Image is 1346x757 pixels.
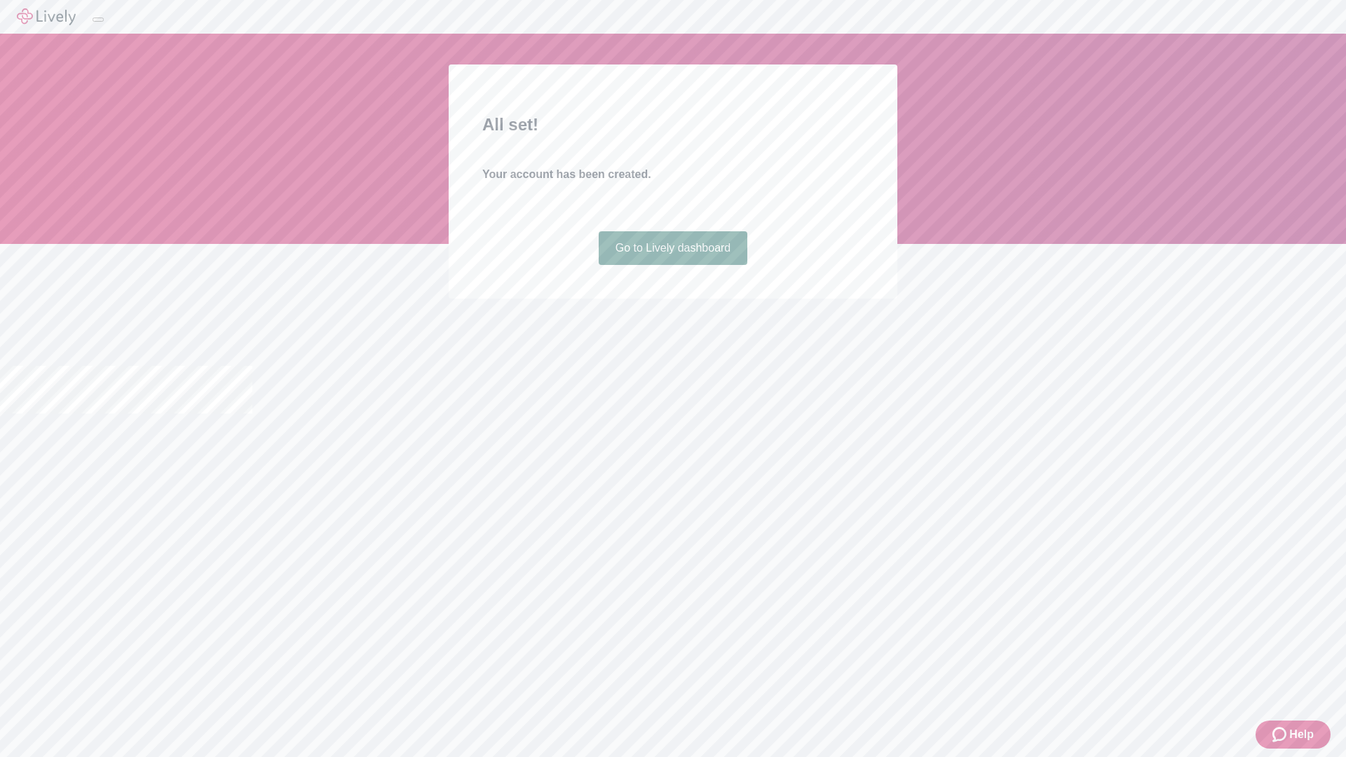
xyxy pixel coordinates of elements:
[1256,721,1331,749] button: Zendesk support iconHelp
[482,112,864,137] h2: All set!
[482,166,864,183] h4: Your account has been created.
[599,231,748,265] a: Go to Lively dashboard
[93,18,104,22] button: Log out
[1272,726,1289,743] svg: Zendesk support icon
[1289,726,1314,743] span: Help
[17,8,76,25] img: Lively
